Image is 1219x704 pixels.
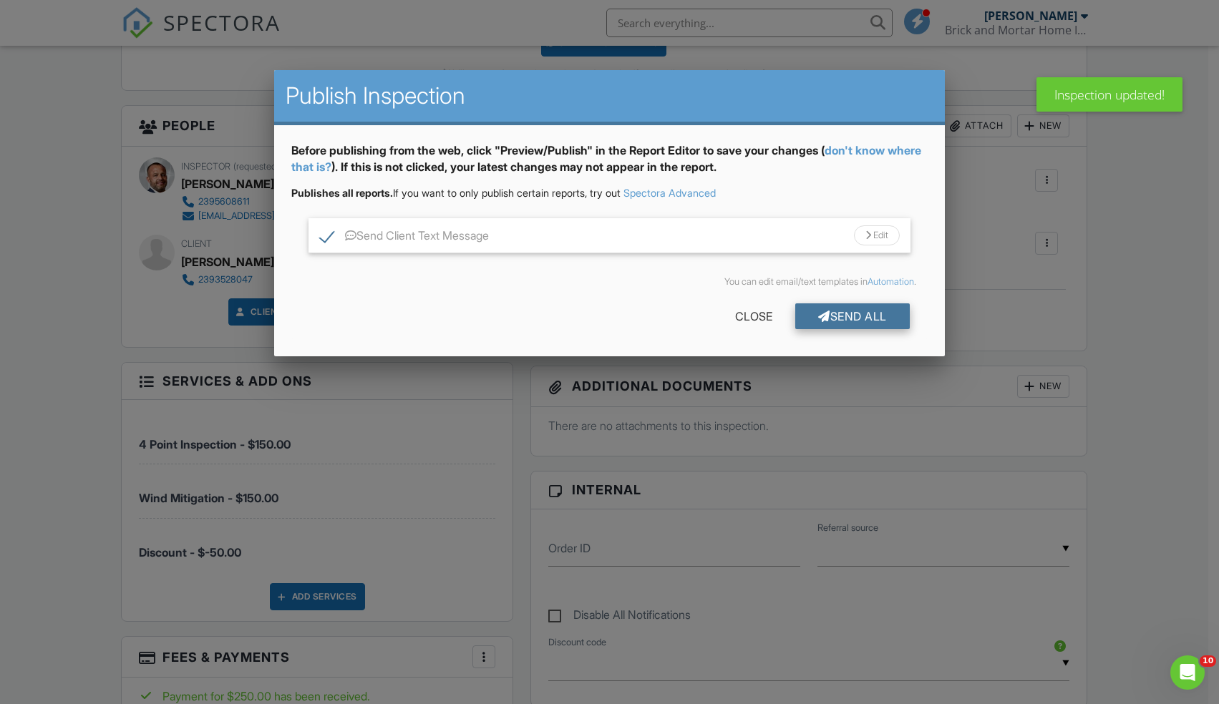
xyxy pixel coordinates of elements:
[291,187,621,199] span: If you want to only publish certain reports, try out
[320,229,489,247] label: Send Client Text Message
[868,276,914,287] a: Automation
[1200,655,1216,667] span: 10
[623,187,716,199] a: Spectora Advanced
[1170,655,1205,690] iframe: Intercom live chat
[712,303,795,329] div: Close
[286,82,933,110] h2: Publish Inspection
[854,225,900,245] div: Edit
[291,142,928,186] div: Before publishing from the web, click "Preview/Publish" in the Report Editor to save your changes...
[291,187,393,199] strong: Publishes all reports.
[291,143,921,173] a: don't know where that is?
[303,276,916,288] div: You can edit email/text templates in .
[1036,77,1182,112] div: Inspection updated!
[795,303,910,329] div: Send All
